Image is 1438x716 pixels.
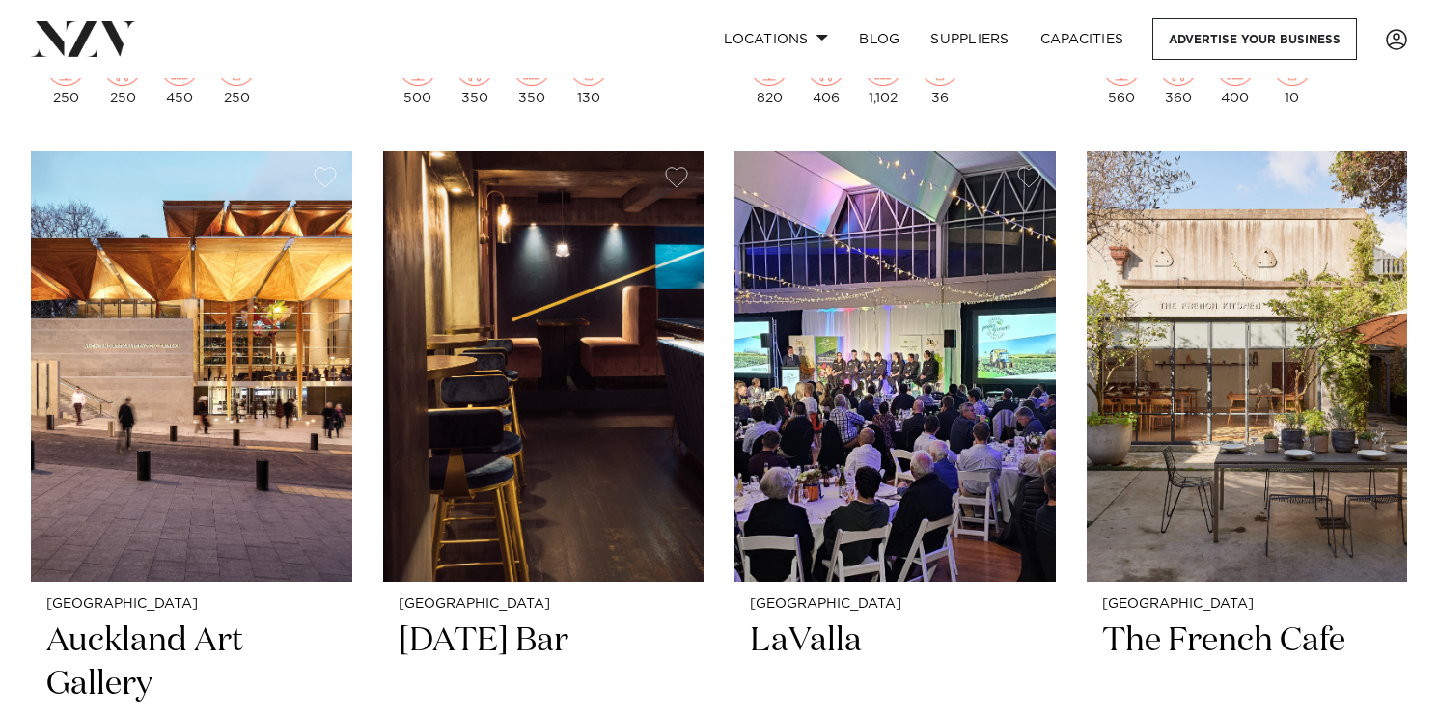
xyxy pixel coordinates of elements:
a: Capacities [1025,18,1140,60]
small: [GEOGRAPHIC_DATA] [399,597,689,612]
a: SUPPLIERS [915,18,1024,60]
a: Locations [708,18,843,60]
img: nzv-logo.png [31,21,136,56]
a: BLOG [843,18,915,60]
a: Advertise your business [1152,18,1357,60]
small: [GEOGRAPHIC_DATA] [1102,597,1393,612]
small: [GEOGRAPHIC_DATA] [750,597,1040,612]
small: [GEOGRAPHIC_DATA] [46,597,337,612]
